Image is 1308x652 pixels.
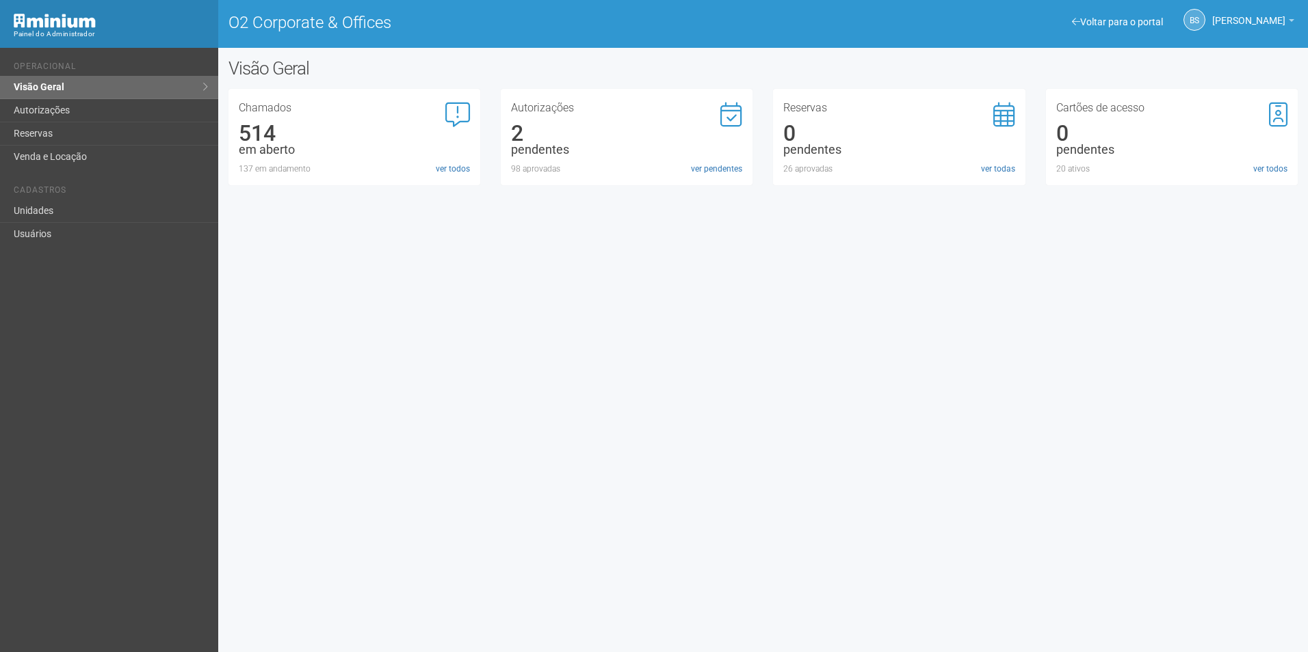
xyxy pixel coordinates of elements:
[511,127,742,139] div: 2
[783,127,1015,139] div: 0
[1183,9,1205,31] a: Bs
[228,58,662,79] h2: Visão Geral
[511,163,742,175] div: 98 aprovadas
[1253,163,1287,175] a: ver todos
[1056,163,1287,175] div: 20 ativos
[1056,127,1287,139] div: 0
[14,185,208,200] li: Cadastros
[228,14,753,31] h1: O2 Corporate & Offices
[511,103,742,113] h3: Autorizações
[1212,17,1294,28] a: [PERSON_NAME]
[1056,103,1287,113] h3: Cartões de acesso
[14,62,208,76] li: Operacional
[783,103,1015,113] h3: Reservas
[14,28,208,40] div: Painel do Administrador
[1072,16,1163,27] a: Voltar para o portal
[981,163,1015,175] a: ver todas
[1056,144,1287,156] div: pendentes
[1212,2,1285,26] span: BIANKA souza cruz cavalcanti
[691,163,742,175] a: ver pendentes
[239,144,470,156] div: em aberto
[239,163,470,175] div: 137 em andamento
[14,14,96,28] img: Minium
[239,127,470,139] div: 514
[783,144,1015,156] div: pendentes
[783,163,1015,175] div: 26 aprovadas
[511,144,742,156] div: pendentes
[436,163,470,175] a: ver todos
[239,103,470,113] h3: Chamados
